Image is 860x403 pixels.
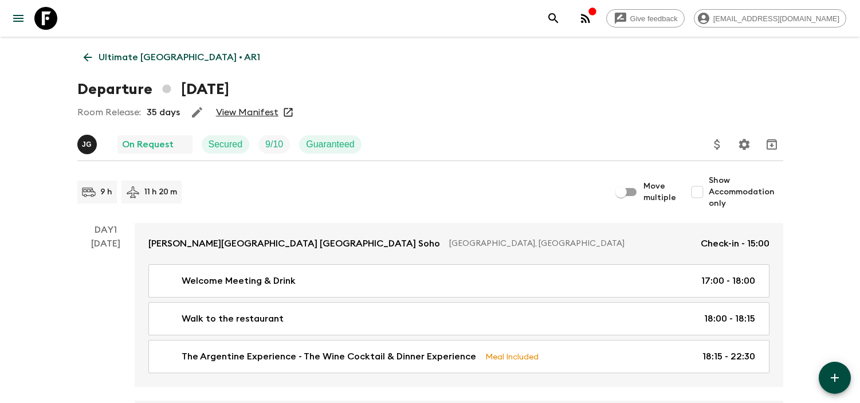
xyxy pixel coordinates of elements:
div: [DATE] [91,237,120,387]
p: [PERSON_NAME][GEOGRAPHIC_DATA] [GEOGRAPHIC_DATA] Soho [148,237,440,251]
h1: Departure [DATE] [77,78,229,101]
a: Give feedback [606,9,685,28]
div: [EMAIL_ADDRESS][DOMAIN_NAME] [694,9,846,28]
p: Guaranteed [306,138,355,151]
p: Room Release: [77,105,141,119]
button: Update Price, Early Bird Discount and Costs [706,133,729,156]
p: 18:00 - 18:15 [704,312,755,326]
a: Welcome Meeting & Drink17:00 - 18:00 [148,264,769,298]
p: 9 / 10 [265,138,283,151]
p: Meal Included [485,350,539,363]
a: Walk to the restaurant18:00 - 18:15 [148,302,769,335]
button: Settings [733,133,756,156]
span: Show Accommodation only [709,175,783,209]
div: Trip Fill [258,135,290,154]
p: Welcome Meeting & Drink [182,274,296,288]
div: Secured [202,135,250,154]
p: 9 h [100,186,112,198]
p: Secured [209,138,243,151]
p: J G [82,140,92,149]
p: Check-in - 15:00 [701,237,769,251]
a: Ultimate [GEOGRAPHIC_DATA] • AR1 [77,46,266,69]
p: The Argentine Experience - The Wine Cocktail & Dinner Experience [182,350,476,363]
span: Jessica Giachello [77,138,99,147]
p: Ultimate [GEOGRAPHIC_DATA] • AR1 [99,50,260,64]
button: search adventures [542,7,565,30]
p: 18:15 - 22:30 [702,350,755,363]
span: Move multiple [643,181,677,204]
p: 17:00 - 18:00 [701,274,755,288]
a: The Argentine Experience - The Wine Cocktail & Dinner ExperienceMeal Included18:15 - 22:30 [148,340,769,373]
p: 35 days [147,105,180,119]
p: [GEOGRAPHIC_DATA], [GEOGRAPHIC_DATA] [449,238,692,249]
a: View Manifest [216,107,278,118]
p: Day 1 [77,223,135,237]
p: Walk to the restaurant [182,312,284,326]
a: [PERSON_NAME][GEOGRAPHIC_DATA] [GEOGRAPHIC_DATA] Soho[GEOGRAPHIC_DATA], [GEOGRAPHIC_DATA]Check-in... [135,223,783,264]
p: On Request [122,138,174,151]
button: menu [7,7,30,30]
span: Give feedback [624,14,684,23]
button: JG [77,135,99,154]
span: [EMAIL_ADDRESS][DOMAIN_NAME] [707,14,846,23]
button: Archive (Completed, Cancelled or Unsynced Departures only) [760,133,783,156]
p: 11 h 20 m [144,186,177,198]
